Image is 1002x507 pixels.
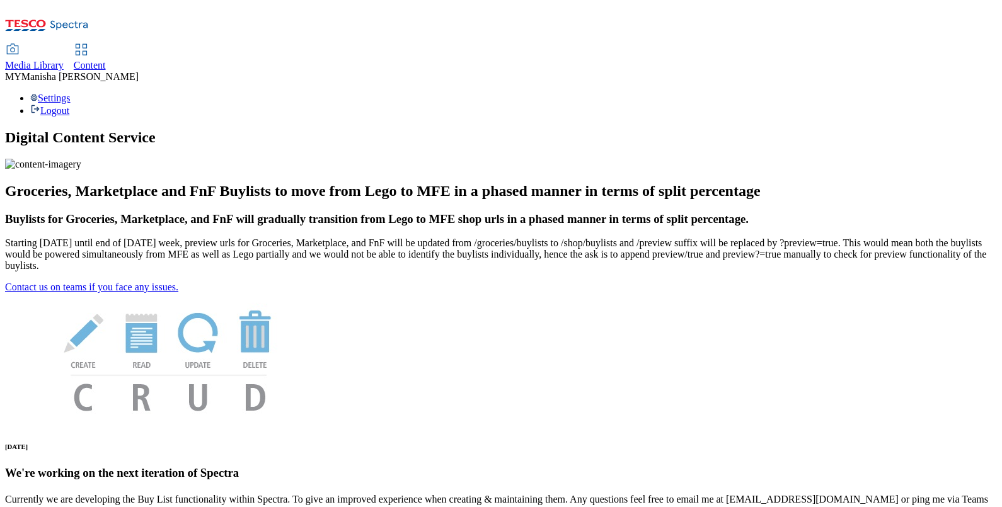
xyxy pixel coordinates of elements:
img: content-imagery [5,159,81,170]
a: Media Library [5,45,64,71]
span: Manisha [PERSON_NAME] [21,71,139,82]
h6: [DATE] [5,443,997,450]
a: Logout [30,105,69,116]
h3: We're working on the next iteration of Spectra [5,466,997,480]
h1: Digital Content Service [5,129,997,146]
a: Settings [30,93,71,103]
p: Currently we are developing the Buy List functionality within Spectra. To give an improved experi... [5,494,997,505]
span: Content [74,60,106,71]
a: Content [74,45,106,71]
h3: Buylists for Groceries, Marketplace, and FnF will gradually transition from Lego to MFE shop urls... [5,212,997,226]
span: MY [5,71,21,82]
a: Contact us on teams if you face any issues. [5,282,178,292]
img: News Image [5,293,333,424]
p: Starting [DATE] until end of [DATE] week, preview urls for Groceries, Marketplace, and FnF will b... [5,237,997,271]
span: Media Library [5,60,64,71]
h2: Groceries, Marketplace and FnF Buylists to move from Lego to MFE in a phased manner in terms of s... [5,183,997,200]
